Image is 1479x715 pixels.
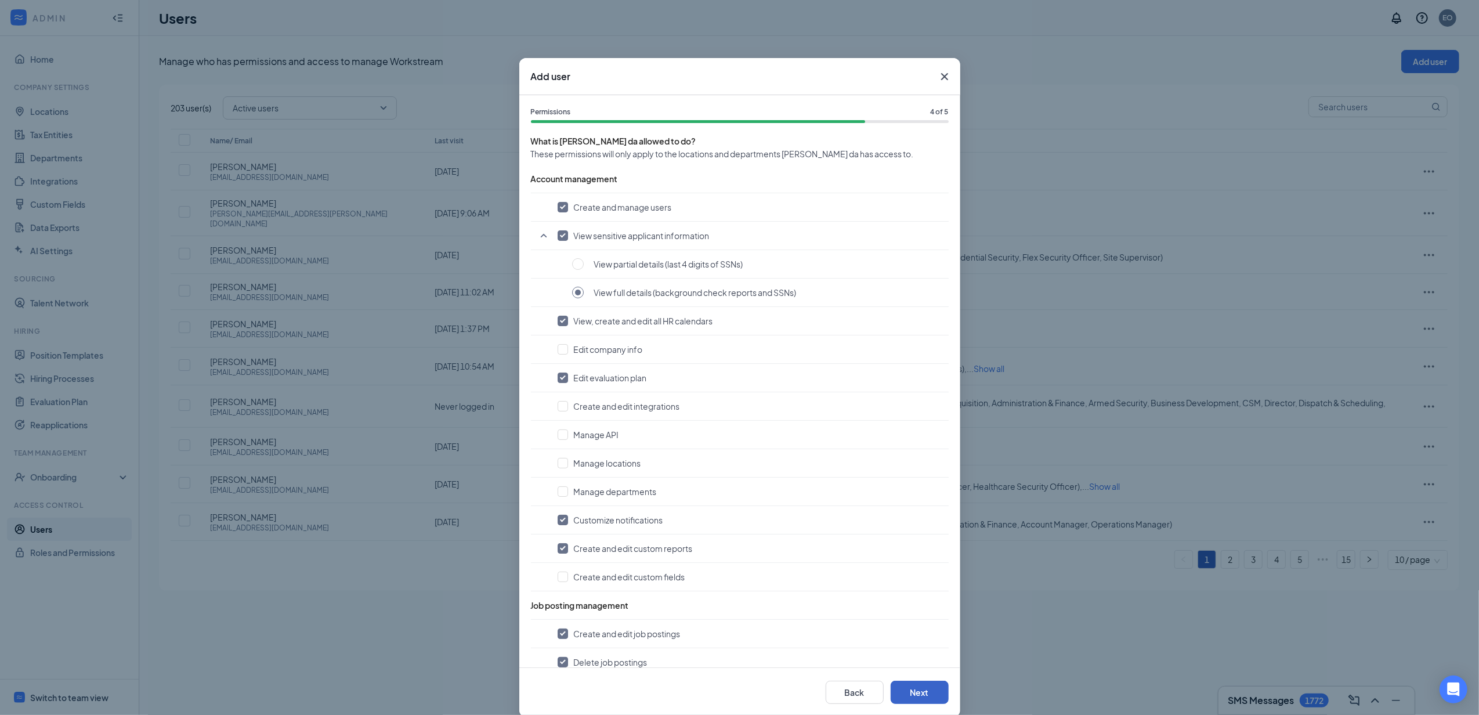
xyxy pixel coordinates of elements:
span: Job posting management [531,600,629,611]
button: Back [826,681,884,704]
h3: Add user [531,70,571,83]
span: View sensitive applicant information [574,230,710,241]
span: Create and edit integrations [574,400,680,412]
span: View partial details (last 4 digits of SSNs) [594,258,743,270]
button: Create and edit custom reports [558,543,943,554]
span: Create and manage users [574,201,672,213]
button: Edit company info [558,344,943,355]
span: View, create and edit all HR calendars [574,315,713,327]
button: Create and edit custom fields [558,571,943,583]
span: Manage departments [574,486,657,497]
span: Edit evaluation plan [574,372,647,384]
button: Create and edit job postings [558,628,943,640]
span: Create and edit custom reports [574,543,693,554]
svg: Cross [938,70,952,84]
span: Manage locations [574,457,641,469]
span: Create and edit custom fields [574,571,685,583]
button: Create and manage users [558,201,943,213]
button: Create and edit integrations [558,400,943,412]
span: Edit company info [574,344,643,355]
button: Manage departments [558,486,943,497]
button: Customize notifications [558,514,943,526]
span: Manage API [574,429,619,440]
button: View, create and edit all HR calendars [558,315,943,327]
span: Account management [531,174,618,184]
span: What is [PERSON_NAME] da allowed to do? [531,135,949,147]
button: Manage API [558,429,943,440]
button: Edit evaluation plan [558,372,943,384]
span: Permissions [531,107,571,118]
span: Delete job postings [574,656,648,668]
div: Open Intercom Messenger [1440,676,1467,703]
button: View partial details (last 4 digits of SSNs) [572,258,943,270]
button: Delete job postings [558,656,943,668]
svg: SmallChevronUp [537,229,551,243]
span: These permissions will only apply to the locations and departments [PERSON_NAME] da has access to. [531,147,949,160]
span: Customize notifications [574,514,663,526]
button: Next [891,681,949,704]
button: Close [929,58,960,95]
span: View full details (background check reports and SSNs) [594,287,797,298]
button: View sensitive applicant information [558,230,943,241]
button: Manage locations [558,457,943,469]
button: View full details (background check reports and SSNs) [572,286,943,299]
span: Create and edit job postings [574,628,681,640]
span: 4 of 5 [931,107,949,118]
